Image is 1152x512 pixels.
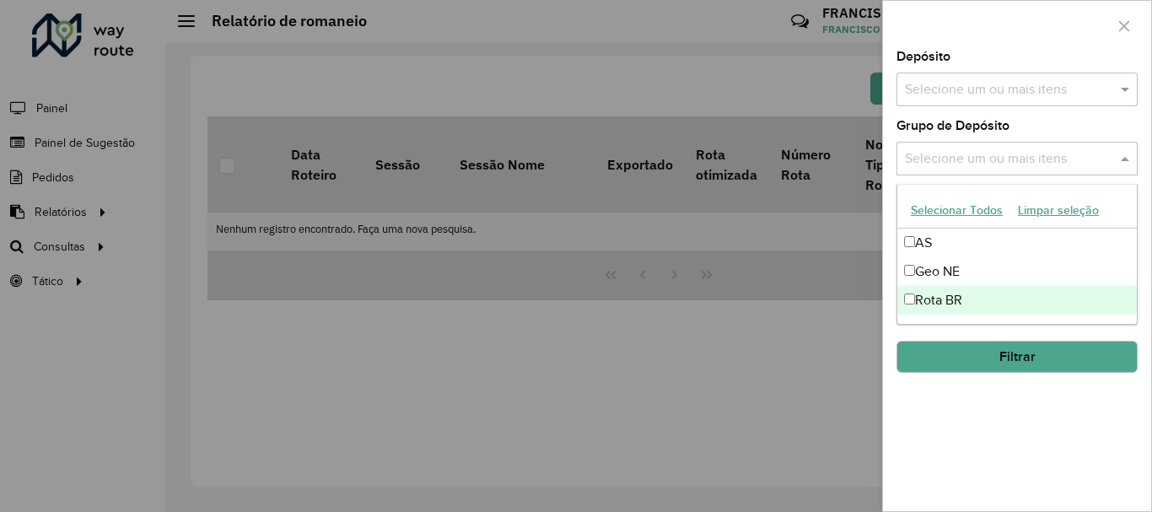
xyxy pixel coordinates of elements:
button: Selecionar Todos [903,197,1010,224]
div: Geo NE [897,257,1137,286]
button: Limpar seleção [1010,197,1106,224]
ng-dropdown-panel: Options list [896,184,1138,325]
label: Grupo de Depósito [896,116,1009,136]
button: Filtrar [896,341,1138,373]
label: Depósito [896,46,950,67]
div: AS [897,229,1137,257]
div: Rota BR [897,286,1137,315]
